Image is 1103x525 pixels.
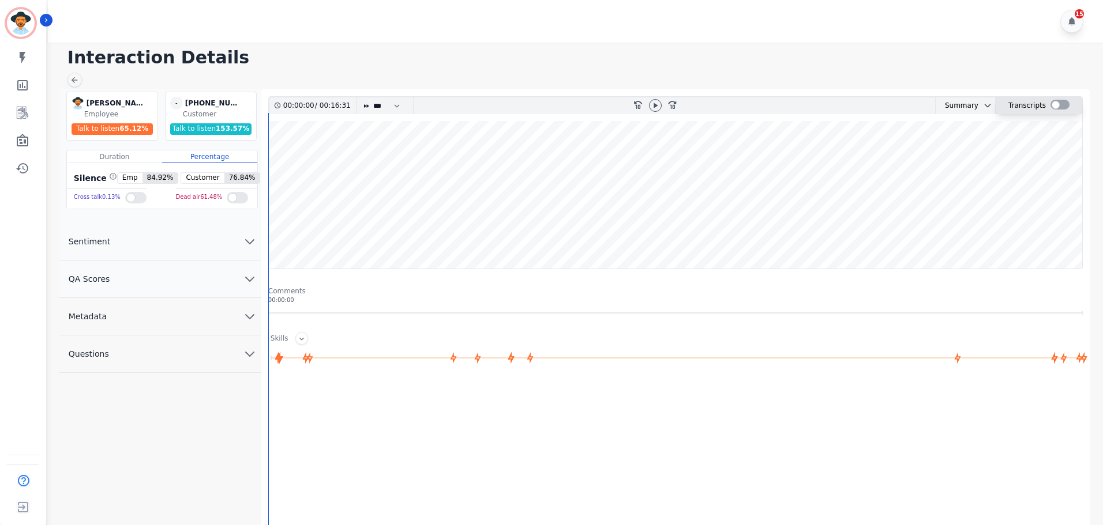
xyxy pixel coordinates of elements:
div: 00:16:31 [317,97,349,114]
span: 84.92 % [142,173,178,183]
span: 153.57 % [216,124,249,133]
div: Customer [183,109,254,119]
div: Cross talk 0.13 % [74,189,121,206]
span: Customer [181,173,224,183]
div: [PHONE_NUMBER] [185,97,243,109]
div: Talk to listen [72,123,153,135]
div: Percentage [162,150,257,163]
div: Silence [72,172,117,184]
h1: Interaction Details [67,47,1091,68]
img: Bordered avatar [7,9,35,37]
div: [PERSON_NAME] [87,97,144,109]
svg: chevron down [983,101,992,110]
span: 76.84 % [224,173,260,183]
button: Sentiment chevron down [59,223,261,260]
svg: chevron down [243,235,257,248]
div: 00:00:00 [283,97,315,114]
span: Questions [59,348,118,360]
span: - [170,97,183,109]
div: Transcripts [1008,97,1046,114]
div: Comments [268,286,1083,296]
svg: chevron down [243,347,257,361]
span: QA Scores [59,273,119,285]
span: Sentiment [59,236,119,247]
svg: chevron down [243,272,257,286]
div: 15 [1075,9,1084,18]
div: / [283,97,354,114]
button: QA Scores chevron down [59,260,261,298]
div: Employee [84,109,155,119]
span: Metadata [59,311,116,322]
div: Summary [936,97,978,114]
span: 65.12 % [119,124,148,133]
div: Dead air 61.48 % [176,189,223,206]
div: Skills [271,334,288,345]
div: 00:00:00 [268,296,1083,304]
div: Talk to listen [170,123,252,135]
div: Duration [67,150,162,163]
button: Questions chevron down [59,335,261,373]
svg: chevron down [243,309,257,323]
button: chevron down [978,101,992,110]
button: Metadata chevron down [59,298,261,335]
span: Emp [118,173,142,183]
